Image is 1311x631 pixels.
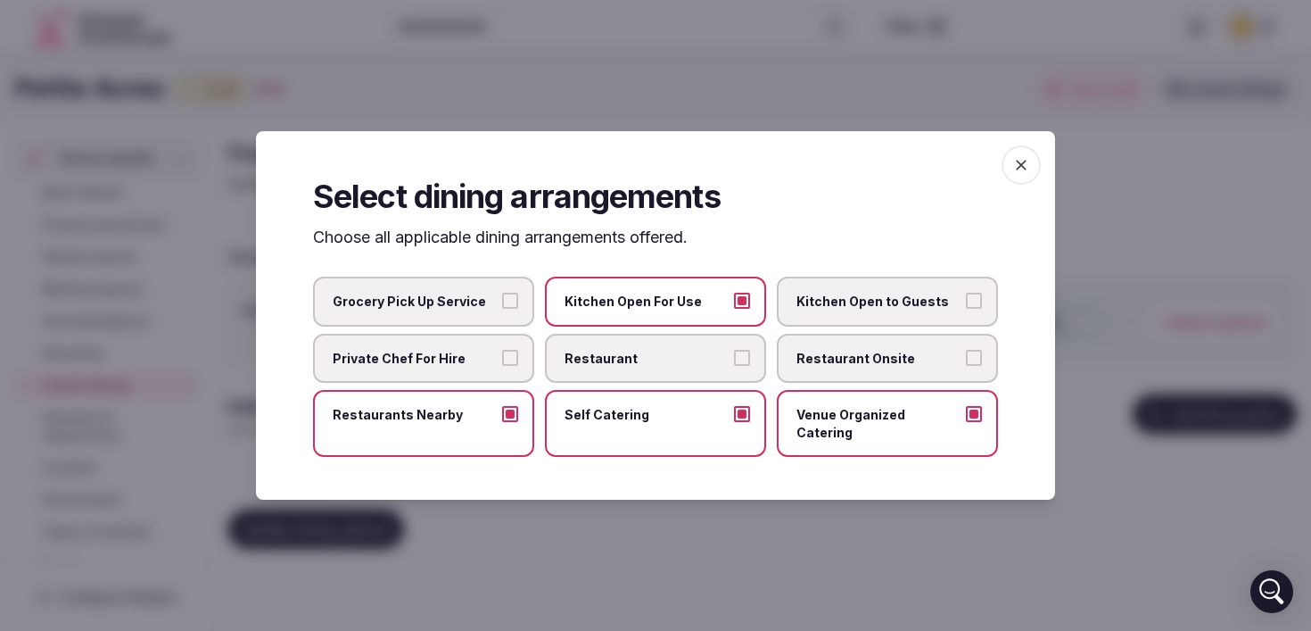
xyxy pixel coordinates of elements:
[313,226,998,248] p: Choose all applicable dining arrangements offered.
[966,293,982,309] button: Kitchen Open to Guests
[796,406,961,441] span: Venue Organized Catering
[734,350,750,366] button: Restaurant
[966,350,982,366] button: Restaurant Onsite
[502,350,518,366] button: Private Chef For Hire
[333,293,497,311] span: Grocery Pick Up Service
[333,406,497,424] span: Restaurants Nearby
[565,350,729,368] span: Restaurant
[796,293,961,311] span: Kitchen Open to Guests
[565,293,729,311] span: Kitchen Open For Use
[734,406,750,422] button: Self Catering
[565,406,729,424] span: Self Catering
[734,293,750,309] button: Kitchen Open For Use
[313,174,998,219] h2: Select dining arrangements
[502,406,518,422] button: Restaurants Nearby
[502,293,518,309] button: Grocery Pick Up Service
[796,350,961,368] span: Restaurant Onsite
[966,406,982,422] button: Venue Organized Catering
[333,350,497,368] span: Private Chef For Hire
